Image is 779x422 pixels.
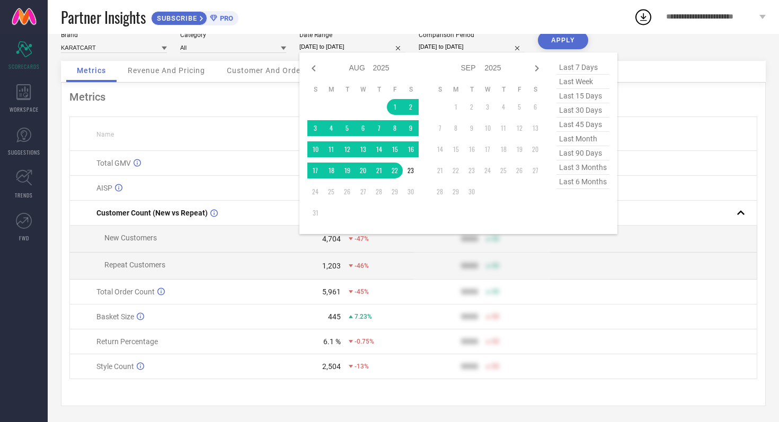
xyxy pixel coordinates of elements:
td: Fri Aug 29 2025 [387,184,403,200]
td: Thu Sep 11 2025 [495,120,511,136]
span: -0.75% [355,338,374,345]
th: Saturday [403,85,419,94]
td: Wed Aug 27 2025 [355,184,371,200]
span: SCORECARDS [8,62,40,70]
span: Revenue And Pricing [128,66,205,75]
span: 50 [492,313,499,320]
div: 1,203 [322,262,341,270]
span: last 90 days [556,146,609,160]
td: Wed Aug 13 2025 [355,141,371,157]
td: Fri Aug 01 2025 [387,99,403,115]
span: 50 [492,235,499,243]
div: 9999 [461,288,478,296]
span: last 6 months [556,175,609,189]
td: Tue Sep 30 2025 [464,184,480,200]
td: Sun Sep 14 2025 [432,141,448,157]
td: Wed Sep 03 2025 [480,99,495,115]
td: Sat Aug 09 2025 [403,120,419,136]
td: Sun Aug 24 2025 [307,184,323,200]
span: last 15 days [556,89,609,103]
td: Fri Sep 26 2025 [511,163,527,178]
td: Tue Sep 23 2025 [464,163,480,178]
th: Friday [387,85,403,94]
th: Sunday [432,85,448,94]
span: 50 [492,338,499,345]
td: Thu Aug 07 2025 [371,120,387,136]
td: Thu Sep 25 2025 [495,163,511,178]
div: Category [180,31,286,39]
td: Tue Aug 26 2025 [339,184,355,200]
span: 50 [492,262,499,270]
td: Tue Aug 05 2025 [339,120,355,136]
td: Sat Aug 30 2025 [403,184,419,200]
span: 50 [492,363,499,370]
span: -46% [355,262,369,270]
div: Comparison Period [419,31,525,39]
span: last 7 days [556,60,609,75]
span: Name [96,131,114,138]
td: Tue Sep 16 2025 [464,141,480,157]
div: 2,504 [322,362,341,371]
div: 9999 [461,262,478,270]
div: 9999 [461,312,478,321]
span: SUGGESTIONS [8,148,40,156]
span: Repeat Customers [104,261,165,269]
td: Fri Aug 08 2025 [387,120,403,136]
td: Sat Aug 23 2025 [403,163,419,178]
td: Tue Sep 09 2025 [464,120,480,136]
td: Fri Sep 05 2025 [511,99,527,115]
td: Mon Aug 18 2025 [323,163,339,178]
div: 6.1 % [323,337,341,346]
td: Mon Sep 22 2025 [448,163,464,178]
th: Sunday [307,85,323,94]
div: 9999 [461,235,478,243]
span: Style Count [96,362,134,371]
span: last week [556,75,609,89]
td: Sat Aug 02 2025 [403,99,419,115]
a: SUBSCRIBEPRO [151,8,238,25]
td: Sat Sep 13 2025 [527,120,543,136]
th: Tuesday [339,85,355,94]
td: Sun Aug 31 2025 [307,205,323,221]
span: last 45 days [556,118,609,132]
span: 7.23% [355,313,372,320]
span: -47% [355,235,369,243]
th: Thursday [495,85,511,94]
span: last month [556,132,609,146]
span: last 3 months [556,160,609,175]
td: Mon Sep 29 2025 [448,184,464,200]
td: Mon Aug 04 2025 [323,120,339,136]
span: WORKSPACE [10,105,39,113]
div: Previous month [307,62,320,75]
td: Wed Aug 06 2025 [355,120,371,136]
th: Thursday [371,85,387,94]
div: Date Range [299,31,405,39]
td: Sat Sep 27 2025 [527,163,543,178]
span: Partner Insights [61,6,146,28]
th: Saturday [527,85,543,94]
td: Wed Sep 24 2025 [480,163,495,178]
td: Fri Aug 15 2025 [387,141,403,157]
span: -13% [355,363,369,370]
td: Sun Sep 28 2025 [432,184,448,200]
td: Wed Aug 20 2025 [355,163,371,178]
span: Basket Size [96,312,134,321]
td: Sat Sep 06 2025 [527,99,543,115]
span: Total GMV [96,159,131,167]
td: Thu Aug 28 2025 [371,184,387,200]
th: Tuesday [464,85,480,94]
td: Wed Sep 17 2025 [480,141,495,157]
th: Wednesday [480,85,495,94]
td: Sat Aug 16 2025 [403,141,419,157]
input: Select date range [299,41,405,52]
td: Sun Sep 21 2025 [432,163,448,178]
td: Sat Sep 20 2025 [527,141,543,157]
span: -45% [355,288,369,295]
th: Friday [511,85,527,94]
td: Thu Aug 14 2025 [371,141,387,157]
span: TRENDS [15,191,33,199]
td: Tue Aug 12 2025 [339,141,355,157]
td: Sun Sep 07 2025 [432,120,448,136]
span: AISP [96,184,112,192]
span: last 30 days [556,103,609,118]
